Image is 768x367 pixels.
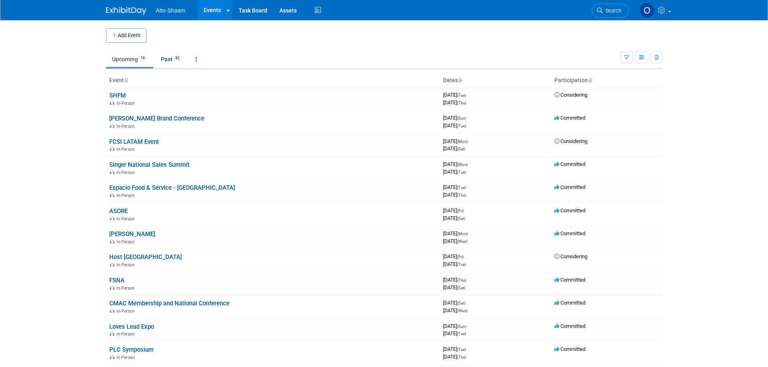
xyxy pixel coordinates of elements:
[457,147,465,151] span: (Sat)
[457,232,468,236] span: (Mon)
[467,277,468,283] span: -
[554,161,585,167] span: Committed
[117,239,137,245] span: In-Person
[117,332,137,337] span: In-Person
[443,192,466,198] span: [DATE]
[443,230,470,236] span: [DATE]
[457,332,466,336] span: (Tue)
[117,193,137,198] span: In-Person
[554,92,587,98] span: Considering
[443,354,466,360] span: [DATE]
[110,124,114,128] img: In-Person Event
[117,355,137,360] span: In-Person
[443,161,470,167] span: [DATE]
[106,7,146,15] img: ExhibitDay
[639,3,655,18] img: Olivia Strasser
[592,4,629,18] a: Search
[173,55,182,61] span: 82
[110,170,114,174] img: In-Person Event
[117,101,137,106] span: In-Person
[106,74,440,87] th: Event
[554,115,585,121] span: Committed
[467,115,468,121] span: -
[110,309,114,313] img: In-Person Event
[443,346,468,352] span: [DATE]
[443,284,465,290] span: [DATE]
[554,138,587,144] span: Considering
[155,52,188,67] a: Past82
[588,77,592,83] a: Sort by Participation Type
[443,261,466,267] span: [DATE]
[457,239,468,244] span: (Wed)
[110,332,114,336] img: In-Person Event
[109,346,154,353] a: PLC Symposium
[109,253,182,261] a: Host [GEOGRAPHIC_DATA]
[457,262,466,267] span: (Tue)
[117,124,137,129] span: In-Person
[117,286,137,291] span: In-Person
[457,209,464,213] span: (Fri)
[124,77,128,83] a: Sort by Event Name
[109,184,235,191] a: Espacio Food & Service - [GEOGRAPHIC_DATA]
[109,300,229,307] a: CMAC Membership and National Conference
[109,230,155,238] a: [PERSON_NAME]
[106,28,146,43] button: Add Event
[110,355,114,359] img: In-Person Event
[554,230,585,236] span: Committed
[457,193,466,197] span: (Thu)
[457,347,466,352] span: (Tue)
[109,161,189,168] a: Singer National Sales Summit
[110,262,114,266] img: In-Person Event
[443,122,466,129] span: [DATE]
[554,323,585,329] span: Committed
[554,346,585,352] span: Committed
[465,207,466,214] span: -
[457,286,465,290] span: (Sat)
[551,74,662,87] th: Participation
[457,116,466,120] span: (Sun)
[443,323,468,329] span: [DATE]
[458,77,462,83] a: Sort by Start Date
[443,184,468,190] span: [DATE]
[554,184,585,190] span: Committed
[457,93,466,97] span: (Tue)
[603,8,621,14] span: Search
[457,309,468,313] span: (Wed)
[443,277,468,283] span: [DATE]
[443,115,468,121] span: [DATE]
[110,239,114,243] img: In-Person Event
[469,230,470,236] span: -
[457,124,466,128] span: (Tue)
[457,101,466,105] span: (Thu)
[457,278,466,282] span: (Thu)
[109,323,154,330] a: Loves Lead Expo
[457,324,466,329] span: (Sun)
[156,7,185,14] span: Alto-Shaam
[443,300,468,306] span: [DATE]
[443,253,466,259] span: [DATE]
[554,253,587,259] span: Considering
[443,100,466,106] span: [DATE]
[466,300,468,306] span: -
[457,185,466,190] span: (Tue)
[110,193,114,197] img: In-Person Event
[443,92,468,98] span: [DATE]
[117,309,137,314] span: In-Person
[117,262,137,267] span: In-Person
[443,215,465,221] span: [DATE]
[467,92,468,98] span: -
[110,147,114,151] img: In-Person Event
[109,138,159,145] a: FCSI LATAM Event
[443,138,470,144] span: [DATE]
[554,207,585,214] span: Committed
[467,184,468,190] span: -
[457,255,464,259] span: (Fri)
[469,161,470,167] span: -
[440,74,551,87] th: Dates
[469,138,470,144] span: -
[467,346,468,352] span: -
[554,300,585,306] span: Committed
[554,277,585,283] span: Committed
[106,52,153,67] a: Upcoming19
[443,169,466,175] span: [DATE]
